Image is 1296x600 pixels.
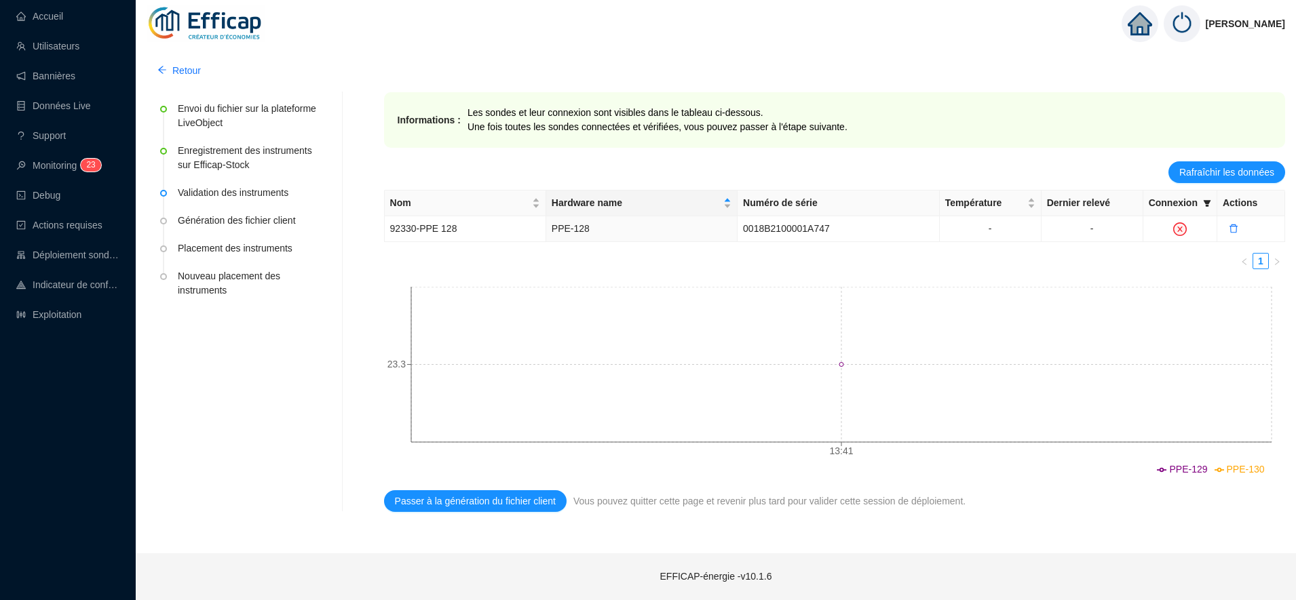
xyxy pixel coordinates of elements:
li: Page précédente [1236,253,1253,269]
button: Rafraîchir les données [1168,161,1285,183]
span: filter [1203,199,1211,207]
div: - [1047,222,1137,236]
div: - [945,222,1035,236]
a: clusterDéploiement sondes [16,249,119,260]
th: Numéro de série [738,191,940,216]
a: questionSupport [16,130,66,141]
span: [PERSON_NAME] [1206,2,1285,45]
sup: 23 [81,159,100,172]
a: 1 [1253,254,1268,268]
a: databaseDonnées Live [16,100,91,111]
span: 2 [86,160,91,169]
span: delete [1229,224,1238,233]
span: Rafraîchir les données [1179,165,1274,180]
a: codeDebug [16,190,60,201]
span: Température [945,196,1025,210]
div: Placement des instruments [178,241,323,256]
span: Connexion [1149,196,1198,210]
span: right [1273,258,1281,266]
span: home [1128,12,1152,36]
span: left [1240,258,1249,266]
span: Nom [390,196,529,210]
strong: Informations : [398,115,461,125]
tspan: 23.3 [387,359,405,369]
span: Les sondes et leur connexion sont visibles dans le tableau ci-dessous. [468,107,763,118]
span: Vous pouvez quitter cette page et revenir plus tard pour valider cette session de déploiement. [573,496,966,506]
div: Enregistrement des instruments sur Efficap-Stock [178,144,323,172]
span: filter [1200,193,1214,213]
li: Page suivante [1269,253,1285,269]
span: EFFICAP-énergie - v10.1.6 [660,571,772,582]
span: Hardware name [552,196,721,210]
a: monitorMonitoring23 [16,160,97,171]
tspan: 13:41 [829,445,853,456]
div: Génération des fichier client [178,214,323,228]
div: Nouveau placement des instruments [178,269,323,302]
span: PPE-129 [1169,464,1207,475]
button: left [1236,253,1253,269]
button: Passer à la génération du fichier client [384,490,567,512]
button: Retour [147,60,212,81]
th: Dernier relevé [1042,191,1143,216]
div: Envoi du fichier sur la plateforme LiveObject [178,102,323,130]
div: Validation des instruments [178,186,323,200]
span: Une fois toutes les sondes connectées et vérifiées, vous pouvez passer à l'étape suivante. [468,121,847,132]
li: 1 [1253,253,1269,269]
td: 0018B2100001A747 [738,216,940,242]
th: Température [940,191,1042,216]
img: power [1164,5,1200,42]
th: Actions [1217,191,1285,216]
a: teamUtilisateurs [16,41,79,52]
button: right [1269,253,1285,269]
td: 92330-PPE 128 [385,216,546,242]
span: Retour [172,64,201,78]
span: Actions requises [33,220,102,231]
span: Passer à la génération du fichier client [395,494,556,508]
span: close-circle [1173,222,1187,236]
a: slidersExploitation [16,309,81,320]
span: PPE-130 [1227,464,1265,475]
td: PPE-128 [546,216,738,242]
span: 3 [91,160,96,169]
th: Nom [385,191,546,216]
a: heat-mapIndicateur de confort [16,279,119,290]
a: notificationBannières [16,71,75,81]
a: homeAccueil [16,11,63,22]
th: Hardware name [546,191,738,216]
span: arrow-left [157,65,167,75]
span: check-square [16,220,26,230]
